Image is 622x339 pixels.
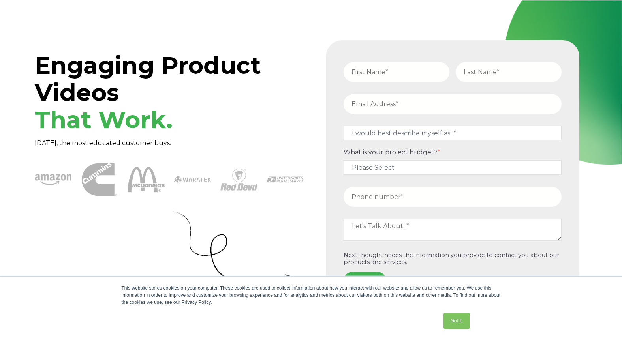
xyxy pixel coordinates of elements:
[35,105,173,134] span: That Work.
[173,211,291,283] img: Curly Arrow
[35,161,72,198] img: amazon-1
[456,62,562,82] input: Last Name*
[128,161,165,198] img: McDonalds 1
[344,148,438,156] span: What is your project budget?
[344,187,562,207] input: Phone number*
[35,51,261,134] span: Engaging Product Videos
[344,94,562,114] input: Email Address*
[344,62,449,82] input: First Name*
[174,161,211,198] img: Waratek logo
[267,161,304,198] img: USPS
[35,139,171,147] span: [DATE], the most educated customer buys.
[220,161,257,198] img: Red Devil
[443,313,470,329] a: Got it.
[122,285,501,306] div: This website stores cookies on your computer. These cookies are used to collect information about...
[82,162,117,197] img: Cummins
[344,252,562,266] p: NextThought needs the information you provide to contact you about our products and services.
[344,272,386,289] input: SUBMIT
